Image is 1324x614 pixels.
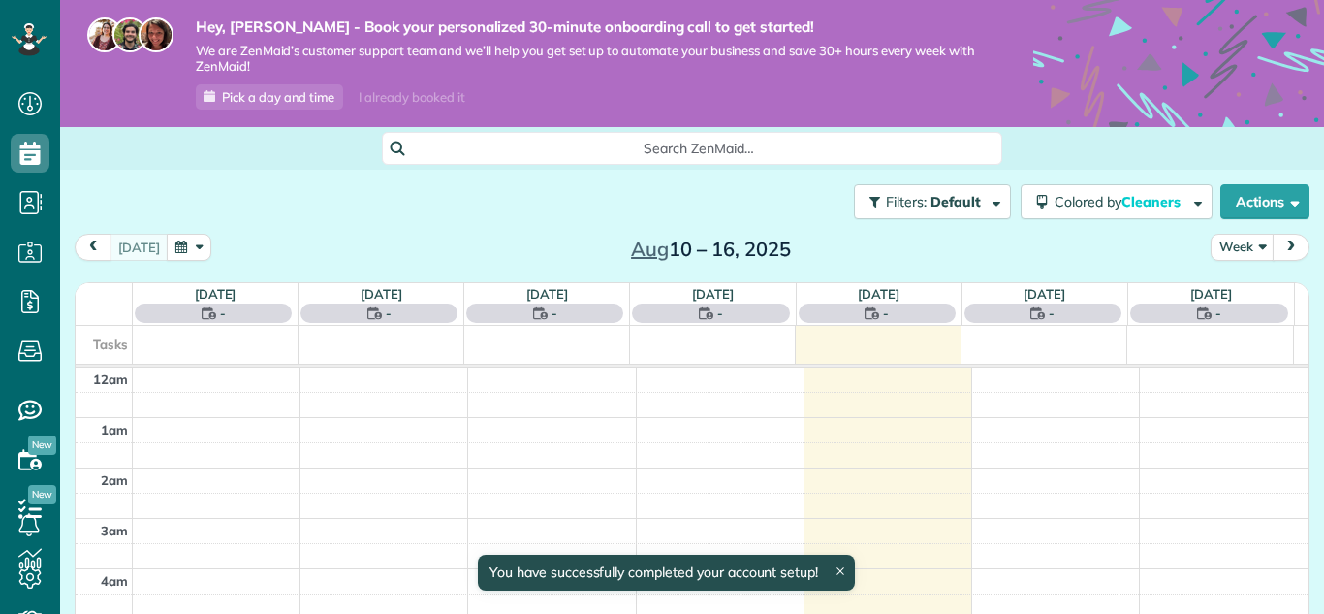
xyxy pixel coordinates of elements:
[28,485,56,504] span: New
[386,304,392,323] span: -
[1021,184,1213,219] button: Colored byCleaners
[1220,184,1309,219] button: Actions
[101,523,128,538] span: 3am
[1024,286,1065,302] a: [DATE]
[1273,234,1309,260] button: next
[361,286,402,302] a: [DATE]
[552,304,557,323] span: -
[347,85,476,110] div: I already booked it
[692,286,734,302] a: [DATE]
[886,193,927,210] span: Filters:
[1049,304,1055,323] span: -
[28,436,56,455] span: New
[1121,193,1183,210] span: Cleaners
[883,304,889,323] span: -
[1215,304,1221,323] span: -
[1190,286,1232,302] a: [DATE]
[222,89,334,105] span: Pick a day and time
[93,372,128,387] span: 12am
[75,234,111,260] button: prev
[717,304,723,323] span: -
[858,286,899,302] a: [DATE]
[101,472,128,488] span: 2am
[195,286,236,302] a: [DATE]
[1211,234,1275,260] button: Week
[101,422,128,437] span: 1am
[196,43,975,76] span: We are ZenMaid’s customer support team and we’ll help you get set up to automate your business an...
[101,573,128,589] span: 4am
[87,17,122,52] img: maria-72a9807cf96188c08ef61303f053569d2e2a8a1cde33d635c8a3ac13582a053d.jpg
[196,84,343,110] a: Pick a day and time
[110,234,169,260] button: [DATE]
[526,286,568,302] a: [DATE]
[220,304,226,323] span: -
[844,184,1011,219] a: Filters: Default
[631,237,669,261] span: Aug
[1055,193,1187,210] span: Colored by
[854,184,1011,219] button: Filters: Default
[112,17,147,52] img: jorge-587dff0eeaa6aab1f244e6dc62b8924c3b6ad411094392a53c71c6c4a576187d.jpg
[93,337,128,352] span: Tasks
[589,239,832,260] h2: 10 – 16, 2025
[930,193,982,210] span: Default
[196,17,975,37] strong: Hey, [PERSON_NAME] - Book your personalized 30-minute onboarding call to get started!
[139,17,173,52] img: michelle-19f622bdf1676172e81f8f8fba1fb50e276960ebfe0243fe18214015130c80e4.jpg
[478,555,855,591] div: You have successfully completed your account setup!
